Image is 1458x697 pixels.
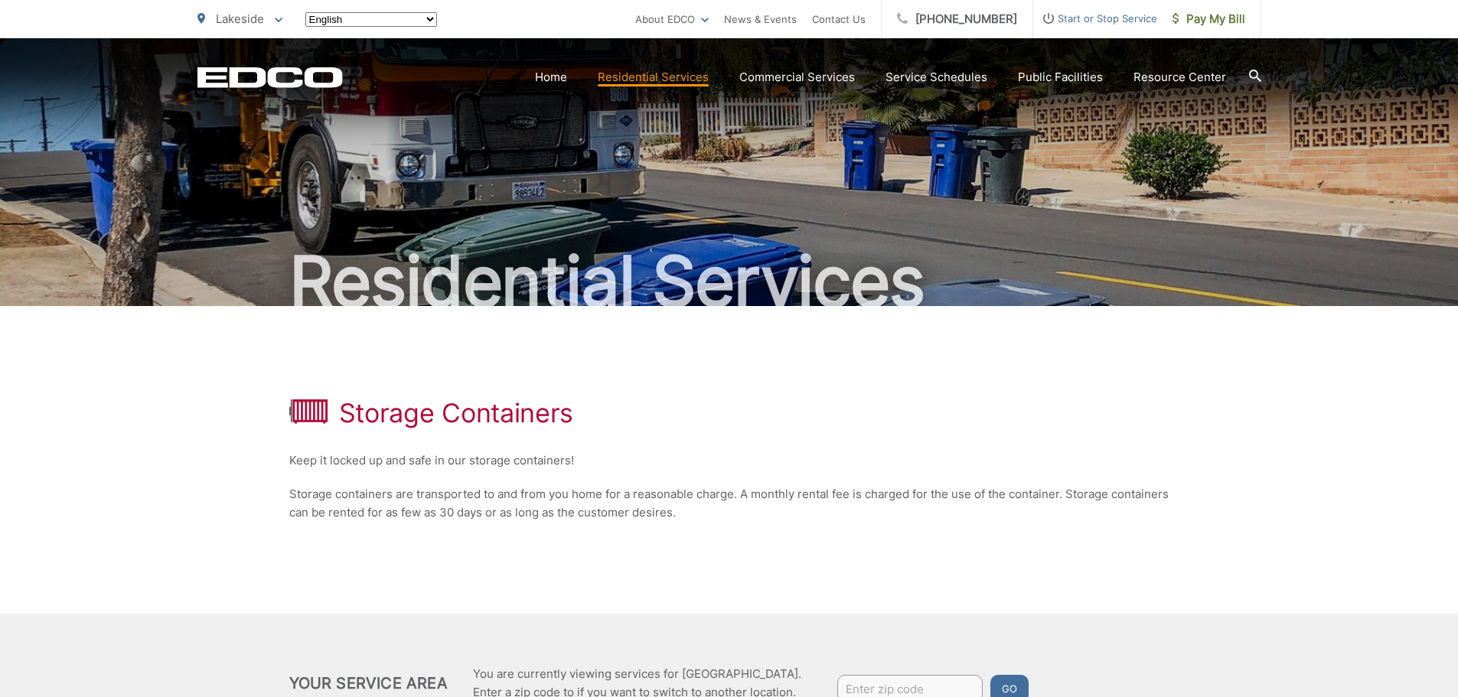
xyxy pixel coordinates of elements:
p: Keep it locked up and safe in our storage containers! [289,451,1169,470]
h1: Storage Containers [339,398,574,428]
a: News & Events [724,10,797,28]
a: Residential Services [598,68,709,86]
h2: Your Service Area [289,674,448,692]
span: Pay My Bill [1173,10,1245,28]
select: Select a language [305,12,437,27]
h2: Residential Services [197,243,1261,320]
a: Public Facilities [1018,68,1103,86]
a: About EDCO [635,10,709,28]
a: Commercial Services [739,68,855,86]
a: Home [535,68,567,86]
a: Contact Us [812,10,866,28]
a: Resource Center [1133,68,1226,86]
p: Storage containers are transported to and from you home for a reasonable charge. A monthly rental... [289,485,1169,522]
a: Service Schedules [886,68,987,86]
a: EDCD logo. Return to the homepage. [197,67,343,88]
span: Lakeside [216,11,264,26]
